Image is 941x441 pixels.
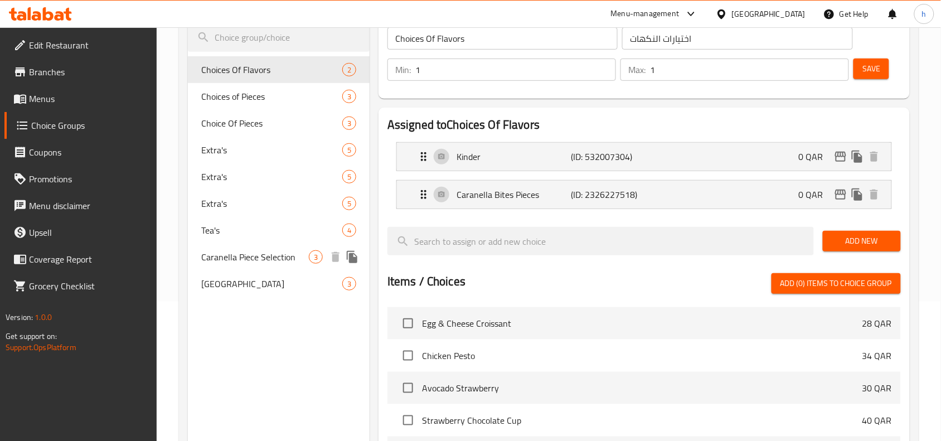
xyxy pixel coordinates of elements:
[396,312,420,335] span: Select choice
[396,344,420,367] span: Select choice
[201,197,342,210] span: Extra's
[201,117,342,130] span: Choice Of Pieces
[422,381,862,395] span: Avocado Strawberry
[344,249,361,265] button: duplicate
[611,7,680,21] div: Menu-management
[922,8,927,20] span: h
[309,250,323,264] div: Choices
[29,279,148,293] span: Grocery Checklist
[343,91,356,102] span: 3
[188,190,370,217] div: Extra's5
[342,63,356,76] div: Choices
[387,176,901,214] li: Expand
[4,139,157,166] a: Coupons
[4,219,157,246] a: Upsell
[862,414,892,427] p: 40 QAR
[4,192,157,219] a: Menu disclaimer
[342,90,356,103] div: Choices
[849,148,866,165] button: duplicate
[4,85,157,112] a: Menus
[866,148,882,165] button: delete
[387,227,814,255] input: search
[4,166,157,192] a: Promotions
[29,226,148,239] span: Upsell
[862,349,892,362] p: 34 QAR
[342,277,356,290] div: Choices
[201,224,342,237] span: Tea's
[188,270,370,297] div: [GEOGRAPHIC_DATA]3
[343,118,356,129] span: 3
[188,163,370,190] div: Extra's5
[342,224,356,237] div: Choices
[862,381,892,395] p: 30 QAR
[387,273,465,290] h2: Items / Choices
[343,145,356,156] span: 5
[4,273,157,299] a: Grocery Checklist
[201,170,342,183] span: Extra's
[342,117,356,130] div: Choices
[29,172,148,186] span: Promotions
[395,63,411,76] p: Min:
[188,110,370,137] div: Choice Of Pieces3
[201,277,342,290] span: [GEOGRAPHIC_DATA]
[4,246,157,273] a: Coverage Report
[29,146,148,159] span: Coupons
[188,217,370,244] div: Tea's4
[832,186,849,203] button: edit
[29,38,148,52] span: Edit Restaurant
[862,317,892,330] p: 28 QAR
[4,32,157,59] a: Edit Restaurant
[832,148,849,165] button: edit
[396,376,420,400] span: Select choice
[343,65,356,75] span: 2
[772,273,901,294] button: Add (0) items to choice group
[387,138,901,176] li: Expand
[188,56,370,83] div: Choices Of Flavors2
[343,279,356,289] span: 3
[29,92,148,105] span: Menus
[849,186,866,203] button: duplicate
[396,409,420,432] span: Select choice
[35,310,52,324] span: 1.0.0
[327,249,344,265] button: delete
[397,181,891,209] div: Expand
[29,253,148,266] span: Coverage Report
[628,63,646,76] p: Max:
[422,414,862,427] span: Strawberry Chocolate Cup
[29,199,148,212] span: Menu disclaimer
[387,117,901,133] h2: Assigned to Choices Of Flavors
[422,349,862,362] span: Chicken Pesto
[799,188,832,201] p: 0 QAR
[342,197,356,210] div: Choices
[342,143,356,157] div: Choices
[6,310,33,324] span: Version:
[4,59,157,85] a: Branches
[343,225,356,236] span: 4
[571,188,647,201] p: (ID: 2326227518)
[823,231,901,251] button: Add New
[457,150,571,163] p: Kinder
[342,170,356,183] div: Choices
[31,119,148,132] span: Choice Groups
[422,317,862,330] span: Egg & Cheese Croissant
[571,150,647,163] p: (ID: 532007304)
[309,252,322,263] span: 3
[188,137,370,163] div: Extra's5
[780,277,892,290] span: Add (0) items to choice group
[188,244,370,270] div: Caranella Piece Selection3deleteduplicate
[799,150,832,163] p: 0 QAR
[6,329,57,343] span: Get support on:
[188,83,370,110] div: Choices of Pieces3
[4,112,157,139] a: Choice Groups
[201,90,342,103] span: Choices of Pieces
[343,198,356,209] span: 5
[343,172,356,182] span: 5
[201,143,342,157] span: Extra's
[732,8,806,20] div: [GEOGRAPHIC_DATA]
[862,62,880,76] span: Save
[188,23,370,52] input: search
[397,143,891,171] div: Expand
[866,186,882,203] button: delete
[201,250,309,264] span: Caranella Piece Selection
[853,59,889,79] button: Save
